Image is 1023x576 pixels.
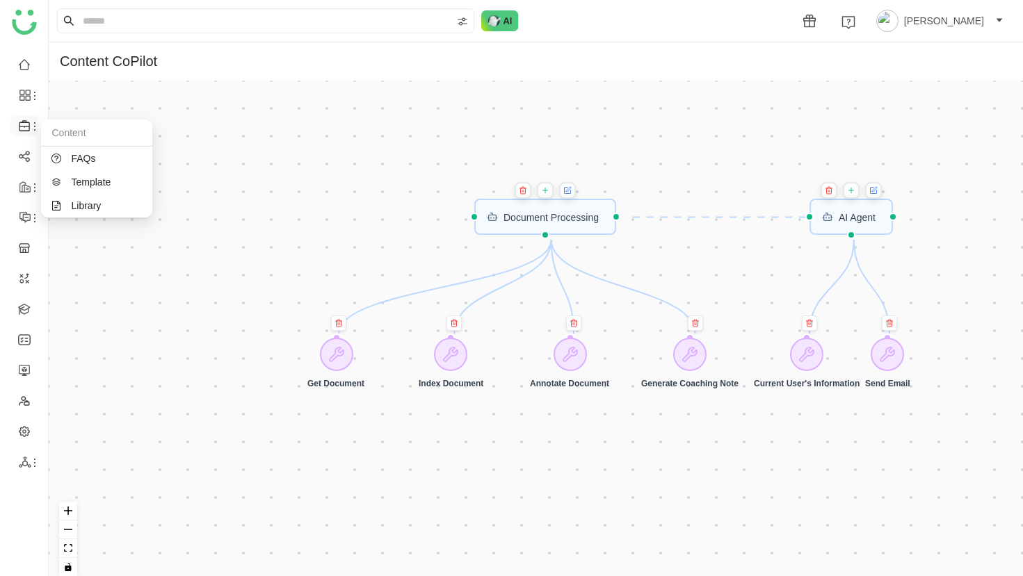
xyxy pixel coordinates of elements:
[821,182,837,199] button: Delete Agent
[481,10,519,31] img: ask-buddy-normal.svg
[873,10,1006,32] button: [PERSON_NAME]
[41,120,152,147] div: Content
[566,315,581,331] button: Delete Tool
[307,379,364,389] div: Get Document
[854,240,889,334] g: Edge from 68ad817da4aab14485f75b3g to tool-gtmb_send_email-68ad817da4aab14485f75b3g
[515,182,531,199] button: Delete Agent
[865,338,910,389] div: Send Email
[802,315,817,331] button: Delete Tool
[904,13,984,28] span: [PERSON_NAME]
[419,379,483,389] div: Index Document
[59,502,77,520] button: zoom in
[12,10,37,35] img: logo
[865,182,882,199] button: Configure Agent
[530,338,609,389] div: Annotate Document
[530,379,609,389] div: Annotate Document
[51,177,142,187] a: Template
[641,379,739,389] div: Generate Coaching Note
[339,240,551,334] g: Edge from 68ad817da4aab14485f75b3f to tool-gtmb_get_document_details-68ad817da4aab14485f75b3f
[865,379,910,389] div: Send Email
[841,15,855,29] img: help.svg
[809,199,894,235] div: AI Agent
[754,379,860,389] div: Current User's Information
[876,10,899,32] img: avatar
[551,240,574,334] g: Edge from 68ad817da4aab14485f75b3f to tool-gtmb_document_annotation-68ad817da4aab14485f75b3f
[809,240,854,334] g: Edge from 68ad817da4aab14485f75b3g to tool-gtmb_get_current_user_Information-68ad817da4aab14485f7...
[688,315,703,331] button: Delete Tool
[51,201,142,211] a: Library
[51,154,142,163] a: FAQs
[882,315,897,331] button: Delete Tool
[843,182,860,199] button: Add Tool
[457,16,468,27] img: search-type.svg
[754,338,860,389] div: Current User's Information
[454,240,551,334] g: Edge from 68ad817da4aab14485f75b3f to tool-gtmb_document_indexing-68ad817da4aab14485f75b3f
[59,539,77,558] button: fit view
[537,182,554,199] button: Add Tool
[839,212,876,222] div: AI Agent
[60,54,157,69] div: Content CoPilot
[504,212,599,222] div: Document Processing
[559,182,576,199] button: Configure Agent
[59,520,77,539] button: zoom out
[474,199,617,235] div: Document Processing
[446,315,462,331] button: Delete Tool
[419,338,483,389] div: Index Document
[331,315,346,331] button: Delete Tool
[641,338,739,389] div: Generate Coaching Note
[307,338,364,389] div: Get Document
[551,240,695,334] g: Edge from 68ad817da4aab14485f75b3f to tool-gtmb_generate_coaching_note-68ad817da4aab14485f75b3f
